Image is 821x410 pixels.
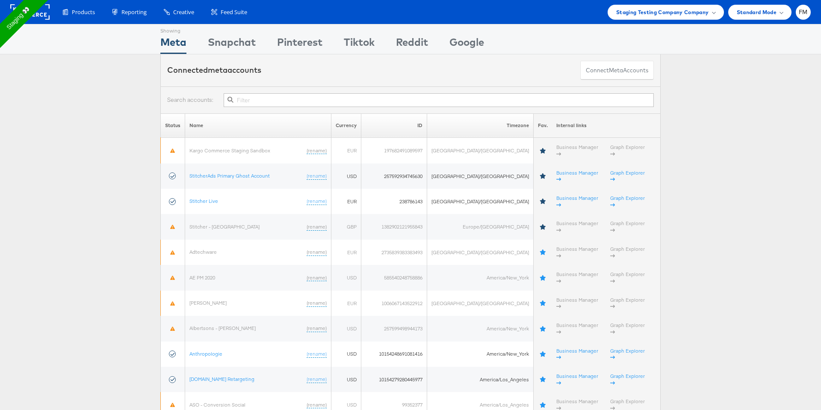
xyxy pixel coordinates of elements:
th: ID [361,113,427,138]
a: (rename) [307,147,327,154]
a: Albertsons - [PERSON_NAME] [189,325,256,331]
a: Graph Explorer [610,195,645,208]
td: 585540248758886 [361,265,427,290]
a: Business Manager [556,169,598,183]
th: Timezone [427,113,534,138]
td: [GEOGRAPHIC_DATA]/[GEOGRAPHIC_DATA] [427,138,534,163]
a: Business Manager [556,144,598,157]
a: (rename) [307,351,327,358]
td: [GEOGRAPHIC_DATA]/[GEOGRAPHIC_DATA] [427,291,534,316]
a: Graph Explorer [610,322,645,335]
a: Business Manager [556,297,598,310]
a: ASO - Conversion Social [189,401,245,408]
td: 197682491089597 [361,138,427,163]
a: Graph Explorer [610,297,645,310]
a: Stitcher - [GEOGRAPHIC_DATA] [189,223,260,230]
td: America/New_York [427,316,534,341]
div: Connected accounts [167,65,261,76]
a: (rename) [307,300,327,307]
th: Status [161,113,185,138]
a: AE PM 2020 [189,274,215,281]
th: Currency [331,113,361,138]
a: Business Manager [556,271,598,284]
a: Graph Explorer [610,348,645,361]
a: Business Manager [556,348,598,361]
span: Creative [173,8,194,16]
a: (rename) [307,172,327,180]
td: 10154279280445977 [361,367,427,392]
a: Adtechware [189,249,217,255]
a: StitcherAds Primary Ghost Account [189,172,270,179]
a: (rename) [307,249,327,256]
span: meta [208,65,227,75]
td: USD [331,367,361,392]
a: (rename) [307,376,327,383]
td: 2735839383383493 [361,240,427,265]
div: Pinterest [277,35,322,54]
a: Graph Explorer [610,246,645,259]
div: Snapchat [208,35,256,54]
span: Standard Mode [737,8,777,17]
td: EUR [331,189,361,214]
div: Tiktok [344,35,375,54]
td: EUR [331,291,361,316]
a: Graph Explorer [610,373,645,386]
a: Graph Explorer [610,220,645,233]
span: Feed Suite [221,8,247,16]
a: Graph Explorer [610,144,645,157]
span: meta [609,66,623,74]
div: Showing [160,24,186,35]
a: (rename) [307,401,327,409]
a: Kargo Commerce Staging Sandbox [189,147,270,154]
a: Business Manager [556,373,598,386]
td: GBP [331,214,361,239]
td: EUR [331,240,361,265]
td: Europe/[GEOGRAPHIC_DATA] [427,214,534,239]
td: USD [331,316,361,341]
td: 257599498944173 [361,316,427,341]
th: Name [185,113,331,138]
a: Business Manager [556,322,598,335]
a: Business Manager [556,246,598,259]
span: Staging Testing Company Company [616,8,709,17]
input: Filter [224,93,654,107]
td: 1382902121955843 [361,214,427,239]
div: Google [449,35,484,54]
td: 257592934745630 [361,163,427,189]
a: Business Manager [556,220,598,233]
a: Stitcher Live [189,198,218,204]
a: [DOMAIN_NAME] Retargeting [189,376,254,382]
td: [GEOGRAPHIC_DATA]/[GEOGRAPHIC_DATA] [427,163,534,189]
div: Meta [160,35,186,54]
a: (rename) [307,325,327,332]
span: FM [799,9,808,15]
a: Graph Explorer [610,169,645,183]
a: Graph Explorer [610,271,645,284]
td: 10154248691081416 [361,342,427,367]
td: America/Los_Angeles [427,367,534,392]
td: 1006067143522912 [361,291,427,316]
td: EUR [331,138,361,163]
td: USD [331,265,361,290]
a: Business Manager [556,195,598,208]
td: [GEOGRAPHIC_DATA]/[GEOGRAPHIC_DATA] [427,240,534,265]
td: America/New_York [427,265,534,290]
td: USD [331,163,361,189]
td: 238786143 [361,189,427,214]
button: ConnectmetaAccounts [580,61,654,80]
a: (rename) [307,223,327,231]
td: USD [331,342,361,367]
td: America/New_York [427,342,534,367]
a: [PERSON_NAME] [189,300,227,306]
span: Products [72,8,95,16]
a: Anthropologie [189,351,222,357]
td: [GEOGRAPHIC_DATA]/[GEOGRAPHIC_DATA] [427,189,534,214]
a: (rename) [307,274,327,282]
a: (rename) [307,198,327,205]
div: Reddit [396,35,428,54]
span: Reporting [121,8,147,16]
